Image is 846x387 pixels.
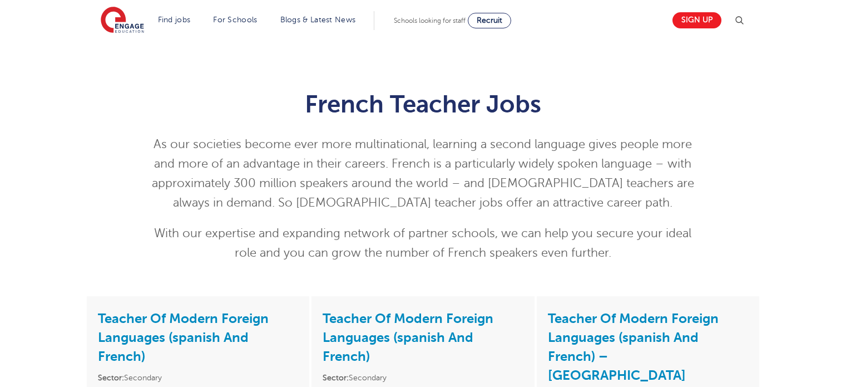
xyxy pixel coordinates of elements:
[477,16,502,25] span: Recruit
[98,311,269,364] a: Teacher Of Modern Foreign Languages (spanish And French)
[323,371,523,384] li: Secondary
[280,16,356,24] a: Blogs & Latest News
[101,7,144,35] img: Engage Education
[98,374,124,382] strong: Sector:
[394,17,466,25] span: Schools looking for staff
[98,371,298,384] li: Secondary
[468,13,511,28] a: Recruit
[150,224,696,263] p: With our expertise and expanding network of partner schools, we can help you secure your ideal ro...
[548,311,719,383] a: Teacher Of Modern Foreign Languages (spanish And French) – [GEOGRAPHIC_DATA]
[213,16,257,24] a: For Schools
[152,138,694,209] span: As our societies become ever more multinational, learning a second language gives people more and...
[158,16,191,24] a: Find jobs
[672,12,721,28] a: Sign up
[323,374,349,382] strong: Sector:
[323,311,493,364] a: Teacher Of Modern Foreign Languages (spanish And French)
[150,90,696,118] h1: French Teacher Jobs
